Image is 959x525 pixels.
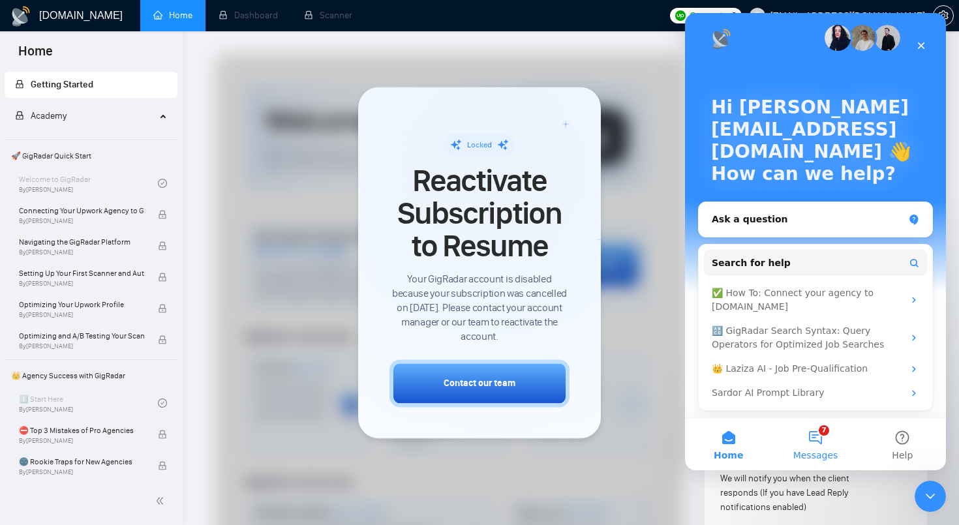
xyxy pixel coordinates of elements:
[153,10,192,21] a: homeHome
[158,179,167,188] span: check-circle
[158,335,167,344] span: lock
[19,424,144,437] span: ⛔ Top 3 Mistakes of Pro Agencies
[8,42,63,69] span: Home
[19,217,144,225] span: By [PERSON_NAME]
[19,311,144,319] span: By [PERSON_NAME]
[389,164,570,263] span: Reactivate Subscription to Resume
[15,111,24,120] span: lock
[19,248,144,256] span: By [PERSON_NAME]
[467,140,492,149] span: Locked
[19,342,144,350] span: By [PERSON_NAME]
[915,481,946,512] iframe: Intercom live chat
[685,13,946,470] iframe: Intercom live chat
[731,8,737,23] span: 2
[15,110,67,121] span: Academy
[675,10,686,21] img: upwork-logo.png
[6,363,176,389] span: 👑 Agency Success with GigRadar
[19,235,144,248] span: Navigating the GigRadar Platform
[19,204,144,217] span: Connecting Your Upwork Agency to GigRadar
[158,398,167,408] span: check-circle
[690,8,729,23] span: Connects:
[5,72,177,98] li: Getting Started
[444,376,515,390] div: Contact our team
[19,280,144,288] span: By [PERSON_NAME]
[6,143,176,169] span: 🚀 GigRadar Quick Start
[389,272,570,344] span: Your GigRadar account is disabled because your subscription was cancelled on [DATE]. Please conta...
[158,304,167,313] span: lock
[158,461,167,470] span: lock
[19,329,144,342] span: Optimizing and A/B Testing Your Scanner for Better Results
[158,210,167,219] span: lock
[155,494,168,507] span: double-left
[19,468,144,476] span: By [PERSON_NAME]
[10,6,31,27] img: logo
[753,11,762,20] span: user
[933,5,954,26] button: setting
[158,430,167,439] span: lock
[158,273,167,282] span: lock
[19,437,144,445] span: By [PERSON_NAME]
[31,79,93,90] span: Getting Started
[389,359,570,407] button: Contact our team
[31,110,67,121] span: Academy
[934,10,953,21] span: setting
[158,241,167,250] span: lock
[19,455,144,468] span: 🌚 Rookie Traps for New Agencies
[933,10,954,21] a: setting
[19,298,144,311] span: Optimizing Your Upwork Profile
[19,267,144,280] span: Setting Up Your First Scanner and Auto-Bidder
[15,80,24,89] span: lock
